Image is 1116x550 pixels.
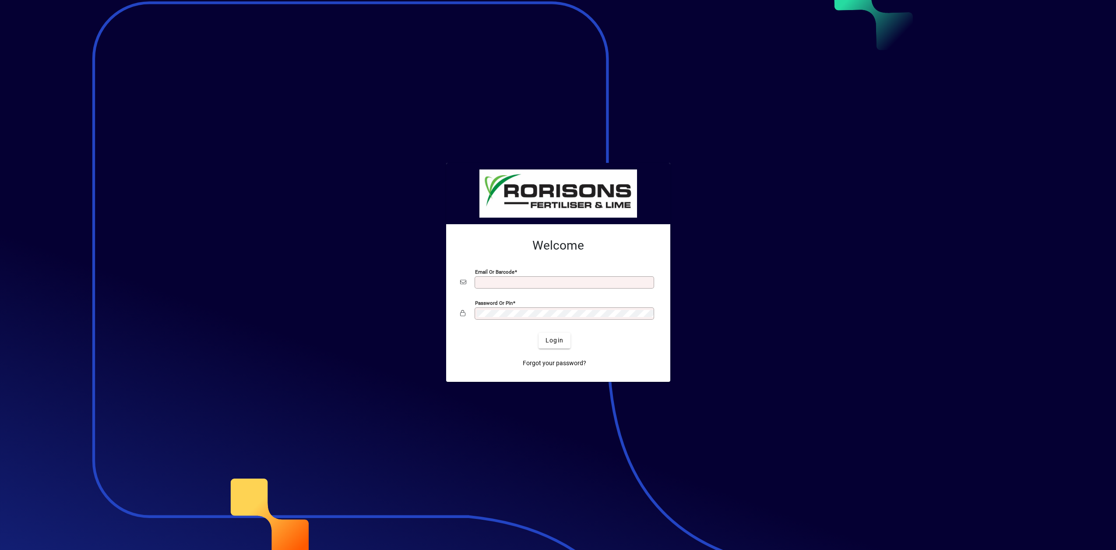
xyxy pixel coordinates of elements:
span: Forgot your password? [523,359,586,368]
mat-label: Email or Barcode [475,268,514,275]
span: Login [546,336,563,345]
button: Login [539,333,570,349]
a: Forgot your password? [519,356,590,371]
mat-label: Password or Pin [475,300,513,306]
h2: Welcome [460,238,656,253]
